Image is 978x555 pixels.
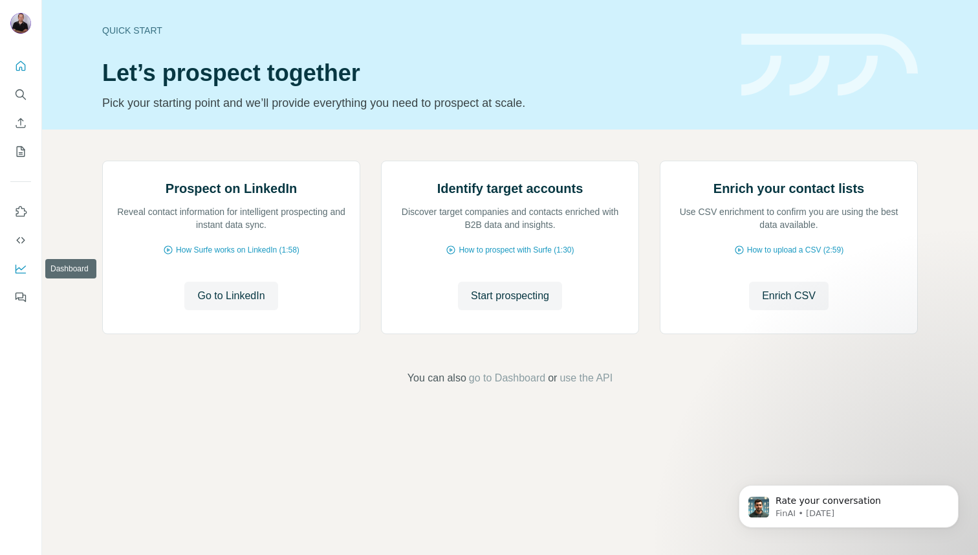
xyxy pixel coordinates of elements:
span: How Surfe works on LinkedIn (1:58) [176,244,299,256]
p: Reveal contact information for intelligent prospecting and instant data sync. [116,205,347,231]
img: Avatar [10,13,31,34]
h2: Identify target accounts [437,179,583,198]
img: banner [741,34,918,96]
button: My lists [10,140,31,163]
button: Use Surfe on LinkedIn [10,200,31,223]
span: or [548,370,557,386]
button: Dashboard [10,257,31,280]
p: Use CSV enrichment to confirm you are using the best data available. [673,205,904,231]
iframe: Intercom notifications message [719,458,978,549]
button: use the API [560,370,613,386]
span: You can also [407,370,466,386]
button: Enrich CSV [749,282,829,310]
button: go to Dashboard [469,370,545,386]
h1: Let’s prospect together [102,60,726,86]
button: Search [10,83,31,106]
span: How to prospect with Surfe (1:30) [459,244,574,256]
span: How to upload a CSV (2:59) [747,244,843,256]
button: Use Surfe API [10,229,31,252]
button: Quick start [10,54,31,78]
div: Quick start [102,24,726,37]
span: Start prospecting [471,288,549,304]
h2: Enrich your contact lists [713,179,864,198]
button: Start prospecting [458,282,562,310]
span: Go to LinkedIn [197,288,265,304]
button: Go to LinkedIn [184,282,277,310]
p: Pick your starting point and we’ll provide everything you need to prospect at scale. [102,94,726,112]
button: Enrich CSV [10,111,31,135]
h2: Prospect on LinkedIn [166,179,297,198]
button: Feedback [10,286,31,309]
p: Discover target companies and contacts enriched with B2B data and insights. [395,205,625,231]
span: Enrich CSV [762,288,816,304]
